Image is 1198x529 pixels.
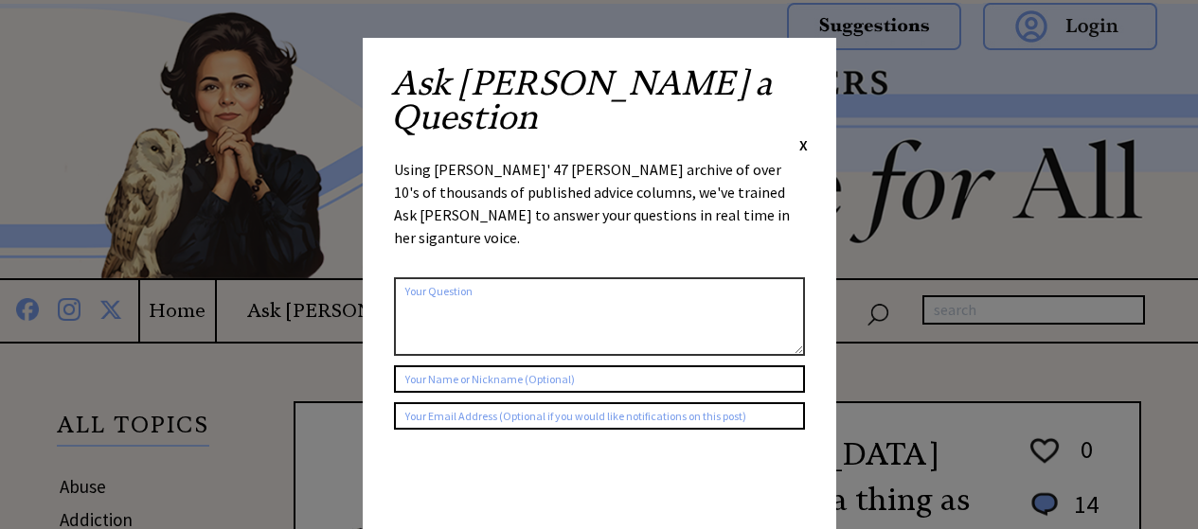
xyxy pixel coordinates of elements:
[394,158,805,268] div: Using [PERSON_NAME]' 47 [PERSON_NAME] archive of over 10's of thousands of published advice colum...
[394,402,805,430] input: Your Email Address (Optional if you would like notifications on this post)
[394,449,682,522] iframe: reCAPTCHA
[799,135,808,154] span: X
[394,365,805,393] input: Your Name or Nickname (Optional)
[391,66,808,134] h2: Ask [PERSON_NAME] a Question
